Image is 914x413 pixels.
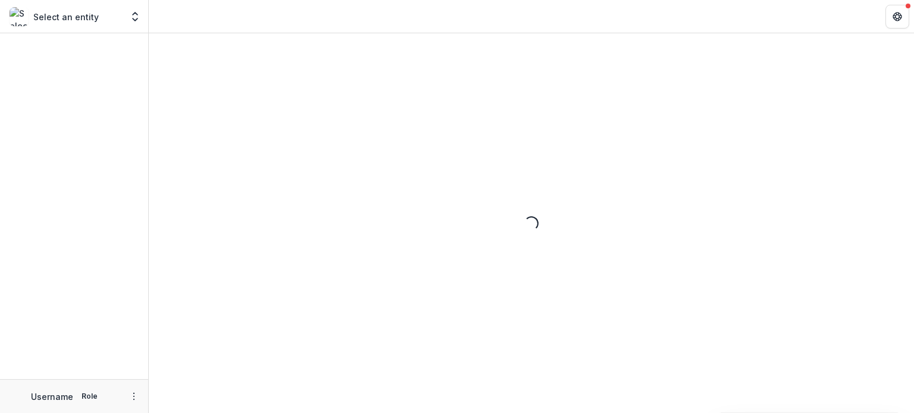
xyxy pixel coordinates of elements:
[127,389,141,403] button: More
[31,390,73,403] p: Username
[10,7,29,26] img: Select an entity
[885,5,909,29] button: Get Help
[78,391,101,402] p: Role
[127,5,143,29] button: Open entity switcher
[33,11,99,23] p: Select an entity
